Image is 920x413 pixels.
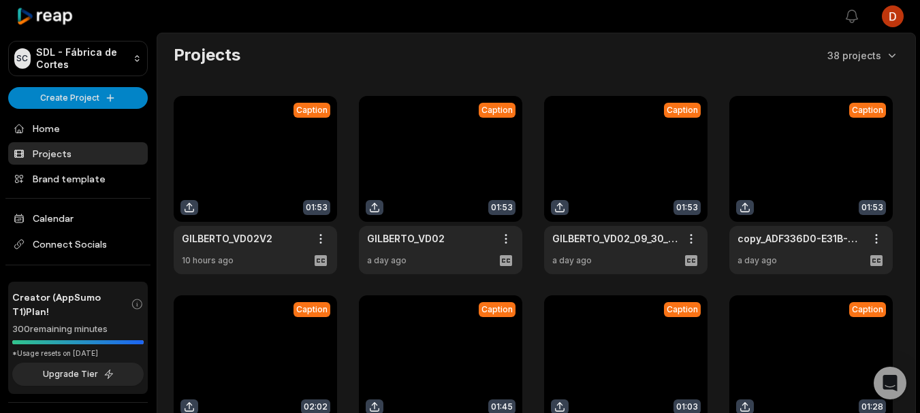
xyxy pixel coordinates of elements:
a: GILBERTO_VD02V2 [182,231,272,246]
a: Calendar [8,207,148,229]
a: Brand template [8,167,148,190]
div: *Usage resets on [DATE] [12,348,144,359]
button: Create Project [8,87,148,109]
a: GILBERTO_VD02_09_30_2025 [552,231,678,246]
span: Connect Socials [8,232,148,257]
a: Projects [8,142,148,165]
a: copy_ADF336D0-E31B-45B1-9576-32DCD0BFA9A6 [737,231,863,246]
span: Creator (AppSumo T1) Plan! [12,290,131,318]
div: SC [14,48,31,69]
h2: Projects [174,44,240,66]
div: Open Intercom Messenger [874,367,906,399]
a: Home [8,117,148,139]
p: SDL - Fábrica de Cortes [36,46,128,71]
div: 300 remaining minutes [12,323,144,336]
a: GILBERTO_VD02 [367,231,445,246]
button: Upgrade Tier [12,363,144,386]
button: 38 projects [827,48,899,63]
